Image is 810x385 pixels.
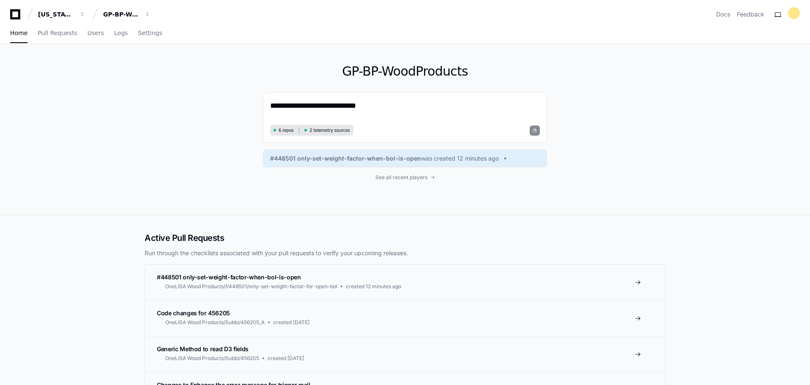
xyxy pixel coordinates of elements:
[145,232,665,244] h2: Active Pull Requests
[279,127,294,134] span: 6 repos
[145,300,665,336] a: Code changes for 456205OneLISA Wood Products/Subbi/456205_Acreated [DATE]
[165,355,259,362] span: OneLISA Wood Products/Subbi/456205
[716,10,730,19] a: Docs
[165,283,337,290] span: OneLISA Wood Products/f/448501/only-set-weight-factor-for-open-bol
[263,174,547,181] a: See all recent players
[100,7,154,22] button: GP-BP-WoodProducts
[309,127,350,134] span: 2 telemetry sources
[35,7,89,22] button: [US_STATE] Pacific
[157,273,301,281] span: #448501 only-set-weight-factor-when-bol-is-open
[114,24,128,43] a: Logs
[165,319,265,326] span: OneLISA Wood Products/Subbi/456205_A
[157,345,249,352] span: Generic Method to read D3 fields
[10,30,27,35] span: Home
[270,154,540,163] a: #448501 only-set-weight-factor-when-bol-is-openwas created 12 minutes ago
[138,30,162,35] span: Settings
[270,154,421,163] span: #448501 only-set-weight-factor-when-bol-is-open
[145,336,665,372] a: Generic Method to read D3 fieldsOneLISA Wood Products/Subbi/456205created [DATE]
[38,30,77,35] span: Pull Requests
[273,319,309,326] span: created [DATE]
[145,249,665,257] p: Run through the checklists associated with your pull requests to verify your upcoming releases.
[10,24,27,43] a: Home
[268,355,304,362] span: created [DATE]
[737,10,764,19] button: Feedback
[38,10,74,19] div: [US_STATE] Pacific
[88,24,104,43] a: Users
[375,174,427,181] span: See all recent players
[346,283,401,290] span: created 12 minutes ago
[38,24,77,43] a: Pull Requests
[157,309,230,317] span: Code changes for 456205
[138,24,162,43] a: Settings
[421,154,499,163] span: was created 12 minutes ago
[88,30,104,35] span: Users
[145,265,665,300] a: #448501 only-set-weight-factor-when-bol-is-openOneLISA Wood Products/f/448501/only-set-weight-fac...
[263,64,547,79] h1: GP-BP-WoodProducts
[114,30,128,35] span: Logs
[103,10,140,19] div: GP-BP-WoodProducts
